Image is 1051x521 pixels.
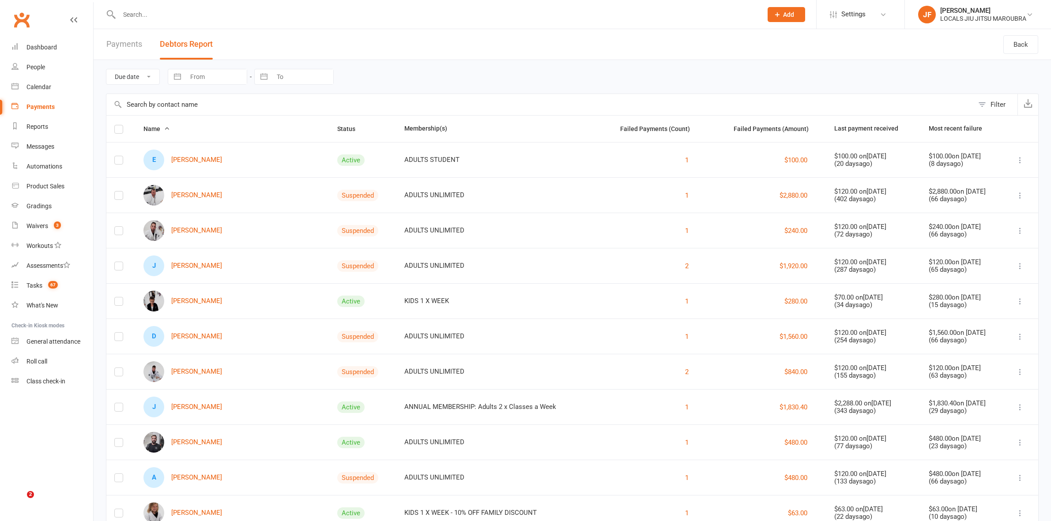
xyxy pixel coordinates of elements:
[143,326,164,347] div: Drew Derriman
[337,437,365,448] div: Active
[11,57,93,77] a: People
[404,509,587,517] div: KIDS 1 X WEEK - 10% OFF FAMILY DISCOUNT
[834,478,913,485] div: ( 133 days ago)
[784,225,807,236] button: $240.00
[834,407,913,415] div: ( 343 days ago)
[918,6,936,23] div: JF
[620,125,700,132] span: Failed Payments (Count)
[11,137,93,157] a: Messages
[929,266,999,274] div: ( 65 days ago)
[11,236,93,256] a: Workouts
[929,478,999,485] div: ( 66 days ago)
[9,491,30,512] iframe: Intercom live chat
[404,262,587,270] div: ADULTS UNLIMITED
[11,256,93,276] a: Assessments
[685,402,689,412] button: 1
[685,225,689,236] button: 1
[929,337,999,344] div: ( 66 days ago)
[337,124,365,134] button: Status
[834,223,913,231] div: $120.00 on [DATE]
[834,372,913,379] div: ( 155 days ago)
[929,506,999,513] div: $63.00 on [DATE]
[11,216,93,236] a: Waivers 3
[185,69,247,84] input: From
[685,367,689,377] button: 2
[788,508,807,518] button: $63.00
[337,507,365,519] div: Active
[404,297,587,305] div: KIDS 1 X WEEK
[11,9,33,31] a: Clubworx
[780,190,807,201] button: $2,880.00
[780,331,807,342] button: $1,560.00
[143,291,164,311] img: Julian Conceicao
[143,124,170,134] button: Name
[11,77,93,97] a: Calendar
[404,368,587,375] div: ADULTS UNLIMITED
[404,403,587,411] div: ANNUAL MEMBERSHIP: Adults 2 x Classes a Week
[11,97,93,117] a: Payments
[337,366,378,378] div: Suspended
[11,332,93,352] a: General attendance kiosk mode
[143,150,222,170] a: E[PERSON_NAME]
[768,7,805,22] button: Add
[929,259,999,266] div: $120.00 on [DATE]
[929,301,999,309] div: ( 15 days ago)
[160,29,213,60] button: Debtors Report
[620,124,700,134] button: Failed Payments (Count)
[834,301,913,309] div: ( 34 days ago)
[685,155,689,165] button: 1
[784,472,807,483] button: $480.00
[143,255,164,276] div: Jamie Chapman
[929,294,999,301] div: $280.00 on [DATE]
[106,29,142,60] a: Payments
[784,155,807,165] button: $100.00
[106,94,974,115] input: Search by contact name
[404,333,587,340] div: ADULTS UNLIMITED
[11,276,93,296] a: Tasks 67
[826,116,921,142] th: Last payment received
[26,222,48,229] div: Waivers
[26,163,62,170] div: Automations
[991,99,1006,110] div: Filter
[143,361,164,382] img: Kevin Devenney
[929,160,999,168] div: ( 8 days ago)
[834,506,913,513] div: $63.00 on [DATE]
[784,367,807,377] button: $840.00
[337,296,365,307] div: Active
[929,195,999,203] div: ( 66 days ago)
[337,401,365,413] div: Active
[26,338,80,345] div: General attendance
[337,154,365,166] div: Active
[143,326,222,347] a: D[PERSON_NAME]
[834,153,913,160] div: $100.00 on [DATE]
[834,231,913,238] div: ( 72 days ago)
[929,372,999,379] div: ( 63 days ago)
[11,176,93,196] a: Product Sales
[26,103,55,110] div: Payments
[404,191,587,199] div: ADULTS UNLIMITED
[834,442,913,450] div: ( 77 days ago)
[734,125,818,132] span: Failed Payments (Amount)
[841,4,866,24] span: Settings
[26,282,42,289] div: Tasks
[143,361,222,382] a: Kevin Devenney[PERSON_NAME]
[26,202,52,210] div: Gradings
[143,150,164,170] div: Elad Ben-David
[143,397,222,417] a: J[PERSON_NAME]
[26,242,53,249] div: Workouts
[26,378,65,385] div: Class check-in
[834,266,913,274] div: ( 287 days ago)
[929,329,999,337] div: $1,560.00 on [DATE]
[940,15,1026,22] div: LOCALS JIU JITSU MAROUBRA
[834,435,913,442] div: $120.00 on [DATE]
[685,472,689,483] button: 1
[11,157,93,176] a: Automations
[26,183,64,190] div: Product Sales
[834,195,913,203] div: ( 402 days ago)
[834,470,913,478] div: $120.00 on [DATE]
[404,439,587,446] div: ADULTS UNLIMITED
[11,371,93,391] a: Class kiosk mode
[784,296,807,307] button: $280.00
[54,221,61,229] span: 3
[929,231,999,238] div: ( 66 days ago)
